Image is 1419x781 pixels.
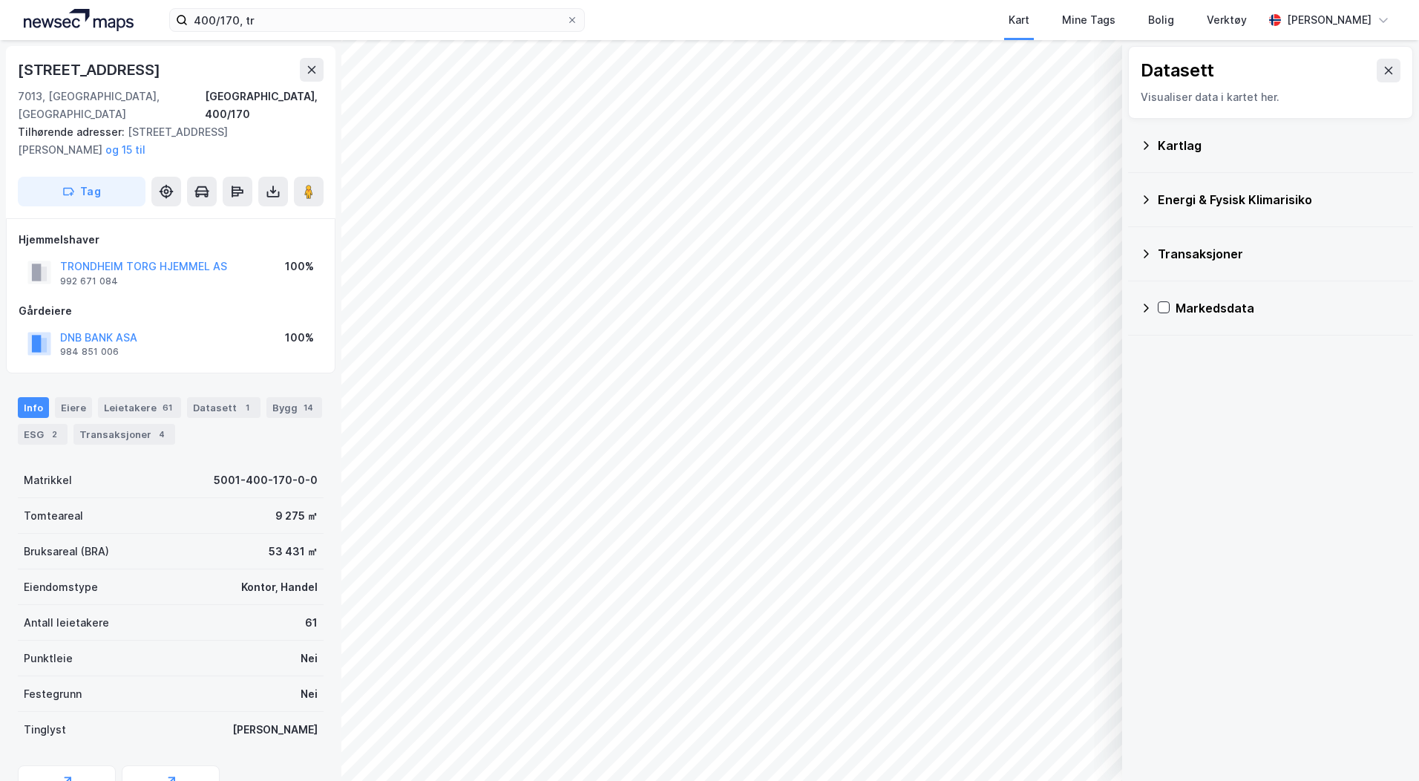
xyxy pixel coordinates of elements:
div: Festegrunn [24,685,82,703]
div: 2 [47,427,62,442]
div: Kartlag [1158,137,1401,154]
div: Antall leietakere [24,614,109,632]
div: 984 851 006 [60,346,119,358]
div: Bygg [266,397,322,418]
div: 14 [301,400,316,415]
img: logo.a4113a55bc3d86da70a041830d287a7e.svg [24,9,134,31]
div: Kart [1009,11,1029,29]
input: Søk på adresse, matrikkel, gårdeiere, leietakere eller personer [188,9,566,31]
div: Info [18,397,49,418]
div: Nei [301,685,318,703]
div: Bruksareal (BRA) [24,543,109,561]
div: Energi & Fysisk Klimarisiko [1158,191,1401,209]
div: Eiendomstype [24,578,98,596]
div: 4 [154,427,169,442]
div: 5001-400-170-0-0 [214,471,318,489]
div: Verktøy [1207,11,1247,29]
div: 53 431 ㎡ [269,543,318,561]
div: 61 [305,614,318,632]
iframe: Chat Widget [1345,710,1419,781]
div: [PERSON_NAME] [232,721,318,739]
div: Punktleie [24,650,73,667]
div: [STREET_ADDRESS] [18,58,163,82]
div: 1 [240,400,255,415]
div: 9 275 ㎡ [275,507,318,525]
div: [GEOGRAPHIC_DATA], 400/170 [205,88,324,123]
div: ESG [18,424,68,445]
div: Visualiser data i kartet her. [1141,88,1400,106]
div: Tinglyst [24,721,66,739]
div: Kontor, Handel [241,578,318,596]
div: Transaksjoner [1158,245,1401,263]
button: Tag [18,177,145,206]
div: [STREET_ADDRESS][PERSON_NAME] [18,123,312,159]
div: Mine Tags [1062,11,1115,29]
span: Tilhørende adresser: [18,125,128,138]
div: Matrikkel [24,471,72,489]
div: Hjemmelshaver [19,231,323,249]
div: Leietakere [98,397,181,418]
div: 61 [160,400,175,415]
div: Nei [301,650,318,667]
div: Kontrollprogram for chat [1345,710,1419,781]
div: Markedsdata [1176,299,1401,317]
div: Transaksjoner [73,424,175,445]
div: [PERSON_NAME] [1287,11,1372,29]
div: 100% [285,258,314,275]
div: Datasett [187,397,260,418]
div: 7013, [GEOGRAPHIC_DATA], [GEOGRAPHIC_DATA] [18,88,205,123]
div: Bolig [1148,11,1174,29]
div: Tomteareal [24,507,83,525]
div: Gårdeiere [19,302,323,320]
div: 992 671 084 [60,275,118,287]
div: Eiere [55,397,92,418]
div: Datasett [1141,59,1214,82]
div: 100% [285,329,314,347]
